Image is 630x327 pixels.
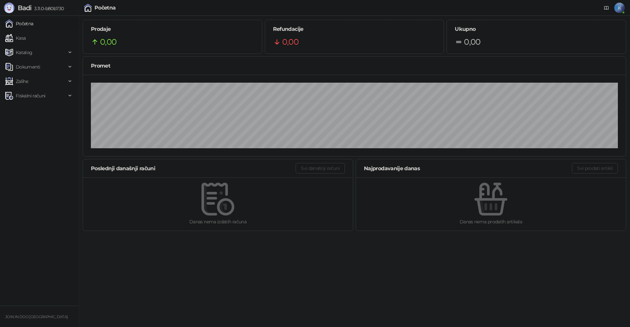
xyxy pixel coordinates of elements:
[100,36,116,48] span: 0,00
[91,62,618,70] div: Promet
[16,75,28,88] span: Zalihe
[4,3,14,13] img: Logo
[5,31,26,45] a: Kasa
[282,36,299,48] span: 0,00
[5,17,33,30] a: Početna
[296,163,345,174] button: Svi današnji računi
[367,218,615,225] div: Danas nema prodatih artikala
[31,6,64,11] span: 3.11.0-b80b730
[455,25,618,33] h5: Ukupno
[5,315,68,319] small: JOIN IN DOO [GEOGRAPHIC_DATA]
[18,4,31,12] span: Badi
[464,36,480,48] span: 0,00
[94,218,342,225] div: Danas nema izdatih računa
[16,89,45,102] span: Fiskalni računi
[91,25,254,33] h5: Prodaje
[614,3,625,13] span: K
[16,46,32,59] span: Katalog
[273,25,436,33] h5: Refundacije
[94,5,116,10] div: Početna
[16,60,40,73] span: Dokumenti
[572,163,618,174] button: Svi prodati artikli
[601,3,612,13] a: Dokumentacija
[364,164,572,173] div: Najprodavanije danas
[91,164,296,173] div: Poslednji današnji računi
